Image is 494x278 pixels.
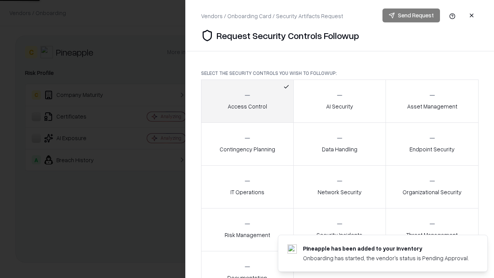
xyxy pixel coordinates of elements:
div: Vendors / Onboarding Card / Security Artifacts Request [201,12,343,20]
p: Asset Management [407,102,457,110]
p: Access Control [228,102,267,110]
button: Data Handling [293,122,386,166]
button: Threat Management [386,208,479,251]
button: IT Operations [201,165,294,208]
button: AI Security [293,80,386,123]
p: Risk Management [225,231,270,239]
div: Pineapple has been added to your inventory [303,244,469,253]
p: Endpoint Security [409,145,455,153]
button: Asset Management [386,80,479,123]
button: Endpoint Security [386,122,479,166]
div: Onboarding has started, the vendor's status is Pending Approval. [303,254,469,262]
p: Security Incidents [316,231,362,239]
button: Organizational Security [386,165,479,208]
img: pineappleenergy.com [288,244,297,254]
p: Organizational Security [403,188,462,196]
button: Risk Management [201,208,294,251]
p: IT Operations [230,188,264,196]
p: AI Security [326,102,353,110]
button: Access Control [201,80,294,123]
p: Network Security [318,188,362,196]
button: Security Incidents [293,208,386,251]
p: Data Handling [322,145,357,153]
p: Select the security controls you wish to followup: [201,70,479,76]
p: Contingency Planning [220,145,275,153]
button: Network Security [293,165,386,208]
button: Contingency Planning [201,122,294,166]
p: Request Security Controls Followup [217,29,359,42]
p: Threat Management [406,231,458,239]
